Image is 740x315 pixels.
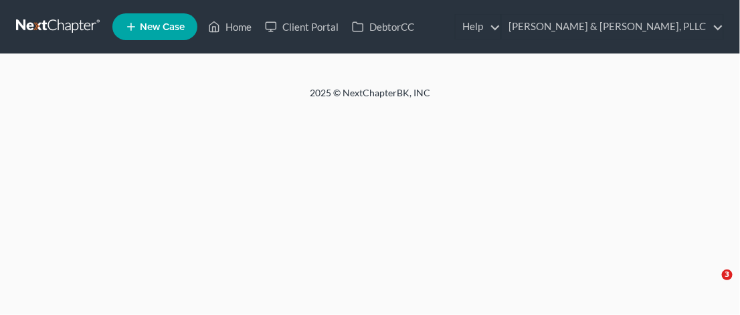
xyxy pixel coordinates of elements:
new-legal-case-button: New Case [112,13,197,40]
a: [PERSON_NAME] & [PERSON_NAME], PLLC [502,15,723,39]
a: Home [201,15,258,39]
a: Help [456,15,500,39]
a: Client Portal [258,15,345,39]
a: DebtorCC [345,15,421,39]
iframe: Intercom live chat [695,270,727,302]
span: 3 [722,270,733,280]
div: 2025 © NextChapterBK, INC [49,86,691,110]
